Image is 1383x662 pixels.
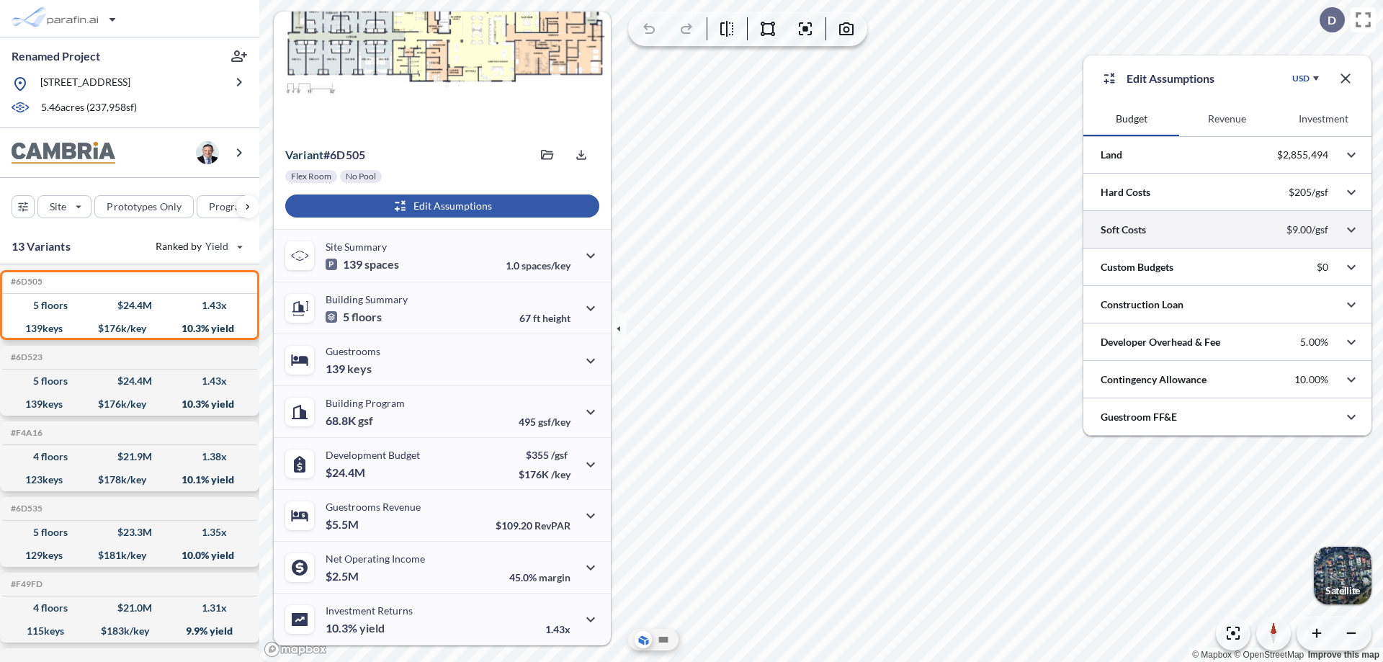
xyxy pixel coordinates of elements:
[8,428,42,438] h5: Click to copy the code
[326,241,387,253] p: Site Summary
[326,501,421,513] p: Guestrooms Revenue
[326,293,408,305] p: Building Summary
[326,517,361,532] p: $5.5M
[506,259,570,272] p: 1.0
[12,238,71,255] p: 13 Variants
[8,504,42,514] h5: Click to copy the code
[1314,547,1371,604] button: Switcher ImageSatellite
[8,277,42,287] h5: Click to copy the code
[326,553,425,565] p: Net Operating Income
[1294,373,1328,386] p: 10.00%
[8,579,42,589] h5: Click to copy the code
[12,48,100,64] p: Renamed Project
[1127,70,1214,87] p: Edit Assumptions
[264,641,327,658] a: Mapbox homepage
[522,259,570,272] span: spaces/key
[326,604,413,617] p: Investment Returns
[144,235,252,258] button: Ranked by Yield
[496,519,570,532] p: $109.20
[1328,14,1336,27] p: D
[326,621,385,635] p: 10.3%
[326,569,361,583] p: $2.5M
[1179,102,1275,136] button: Revenue
[1314,547,1371,604] img: Switcher Image
[1292,73,1310,84] div: USD
[326,413,373,428] p: 68.8K
[1308,650,1379,660] a: Improve this map
[1192,650,1232,660] a: Mapbox
[107,200,182,214] p: Prototypes Only
[539,571,570,583] span: margin
[352,310,382,324] span: floors
[326,465,367,480] p: $24.4M
[12,142,115,164] img: BrandImage
[94,195,194,218] button: Prototypes Only
[509,571,570,583] p: 45.0%
[1101,372,1207,387] p: Contingency Allowance
[538,416,570,428] span: gsf/key
[1276,102,1371,136] button: Investment
[285,194,599,218] button: Edit Assumptions
[533,312,540,324] span: ft
[326,345,380,357] p: Guestrooms
[326,362,372,376] p: 139
[1234,650,1304,660] a: OpenStreetMap
[326,257,399,272] p: 139
[1317,261,1328,274] p: $0
[358,413,373,428] span: gsf
[1101,335,1220,349] p: Developer Overhead & Fee
[519,468,570,480] p: $176K
[285,148,365,162] p: # 6d505
[519,449,570,461] p: $355
[519,416,570,428] p: 495
[1289,186,1328,199] p: $205/gsf
[635,631,652,648] button: Aerial View
[41,100,137,116] p: 5.46 acres ( 237,958 sf)
[197,195,274,218] button: Program
[346,171,376,182] p: No Pool
[655,631,672,648] button: Site Plan
[326,310,382,324] p: 5
[1083,102,1179,136] button: Budget
[364,257,399,272] span: spaces
[40,75,130,93] p: [STREET_ADDRESS]
[196,141,219,164] img: user logo
[1325,585,1360,596] p: Satellite
[1101,148,1122,162] p: Land
[347,362,372,376] span: keys
[542,312,570,324] span: height
[291,171,331,182] p: Flex Room
[534,519,570,532] span: RevPAR
[205,239,229,254] span: Yield
[37,195,91,218] button: Site
[50,200,66,214] p: Site
[551,449,568,461] span: /gsf
[209,200,249,214] p: Program
[519,312,570,324] p: 67
[326,449,420,461] p: Development Budget
[326,397,405,409] p: Building Program
[1277,148,1328,161] p: $2,855,494
[1300,336,1328,349] p: 5.00%
[545,623,570,635] p: 1.43x
[1101,298,1183,312] p: Construction Loan
[1101,185,1150,200] p: Hard Costs
[551,468,570,480] span: /key
[1101,260,1173,274] p: Custom Budgets
[1101,410,1177,424] p: Guestroom FF&E
[8,352,42,362] h5: Click to copy the code
[359,621,385,635] span: yield
[285,148,323,161] span: Variant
